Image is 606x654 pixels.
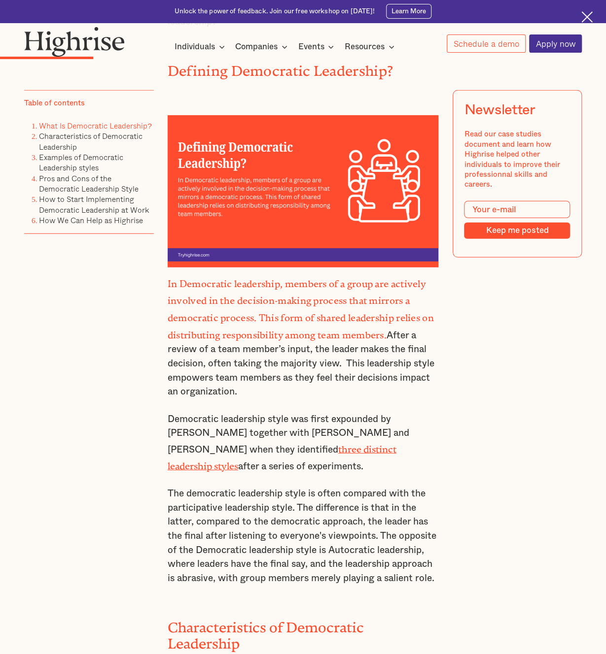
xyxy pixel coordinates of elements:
[168,115,439,267] img: Democratic Leadership
[168,63,393,72] strong: Defining Democratic Leadership?
[235,41,290,53] div: Companies
[345,41,397,53] div: Resources
[24,27,125,57] img: Highrise logo
[581,11,593,23] img: Cross icon
[168,616,439,648] h2: Characteristics of Democratic Leadership
[39,172,139,195] a: Pros and Cons of the Democratic Leadership Style
[39,193,149,215] a: How to Start Implementing Democratic Leadership at Work
[168,278,434,336] strong: In Democratic leadership, members of a group are actively involved in the decision-making process...
[386,4,431,19] a: Learn More
[464,201,570,218] input: Your e-mail
[345,41,385,53] div: Resources
[168,275,439,399] p: After a review of a team member’s input, the leader makes the final decision, often taking the ma...
[24,98,85,108] div: Table of contents
[39,151,123,173] a: Examples of Democratic Leadership styles
[39,214,143,226] a: How We Can Help as Highrise
[39,120,152,131] a: What Is Democratic Leadership?
[39,130,143,152] a: Characteristics of Democratic Leadership
[175,41,228,53] div: Individuals
[464,223,570,239] input: Keep me posted
[464,201,570,239] form: Modal Form
[168,413,439,474] p: Democratic leadership style was first expounded by [PERSON_NAME] together with [PERSON_NAME] and ...
[175,41,215,53] div: Individuals
[298,41,337,53] div: Events
[529,34,582,53] a: Apply now
[464,130,570,190] div: Read our case studies document and learn how Highrise helped other individuals to improve their p...
[175,7,375,16] div: Unlock the power of feedback. Join our free workshop on [DATE]!
[464,102,535,118] div: Newsletter
[447,34,525,53] a: Schedule a demo
[168,444,396,467] a: three distinct leadership styles
[298,41,324,53] div: Events
[235,41,278,53] div: Companies
[168,487,439,586] p: The democratic leadership style is often compared with the participative leadership style. The di...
